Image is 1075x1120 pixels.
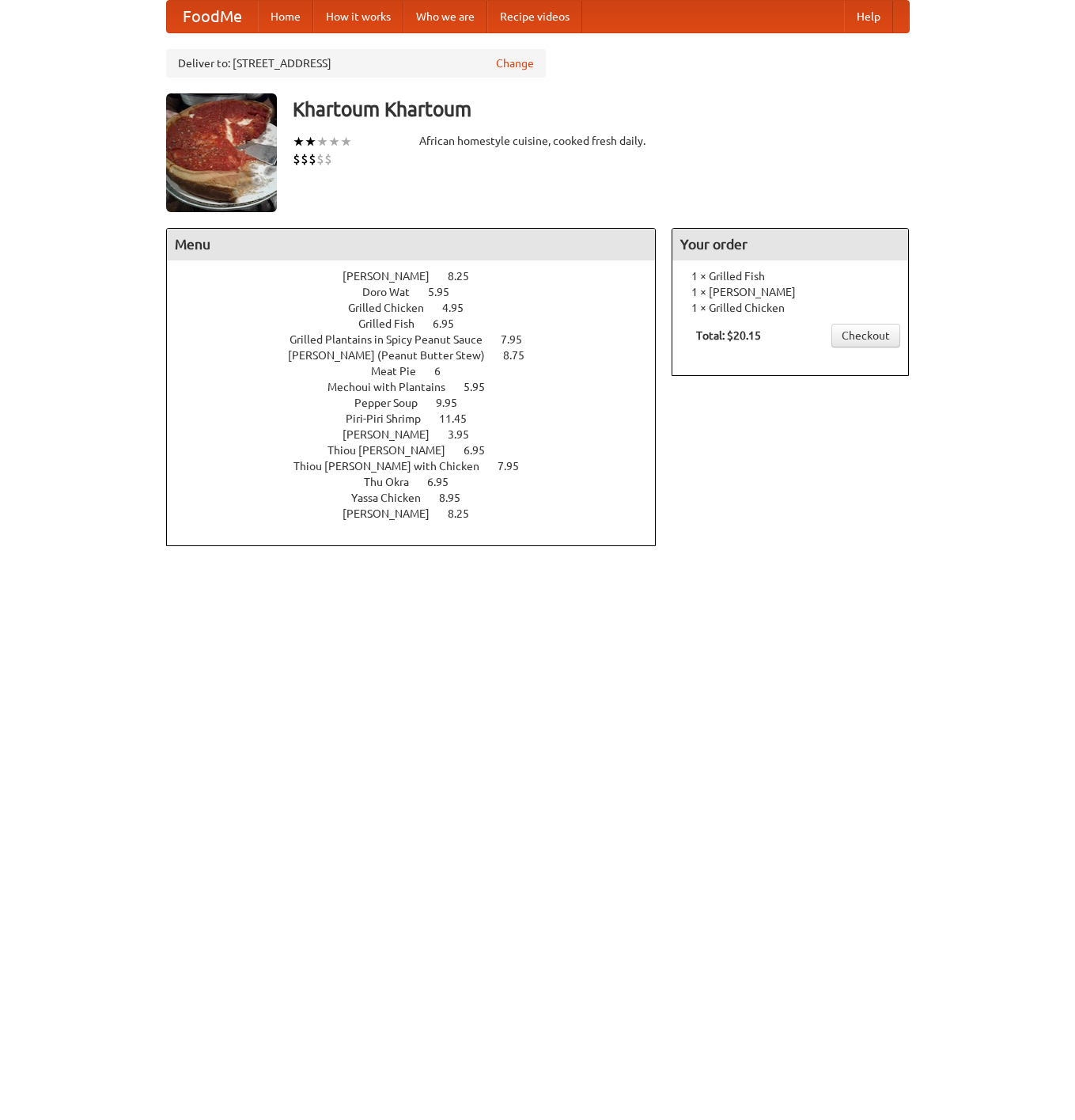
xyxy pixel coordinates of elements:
[166,93,277,212] img: angular.jpg
[316,150,324,168] li: $
[354,397,433,409] span: Pepper Soup
[340,133,352,150] li: ★
[293,460,495,473] span: Thiou [PERSON_NAME] with Chicken
[293,460,548,473] a: Thiou [PERSON_NAME] with Chicken 7.95
[498,460,535,473] span: 7.95
[371,365,470,378] a: Meat Pie 6
[343,428,445,441] span: [PERSON_NAME]
[464,381,501,393] span: 5.95
[358,317,483,330] a: Grilled Fish 6.95
[328,133,340,150] li: ★
[316,133,328,150] li: ★
[343,428,498,441] a: [PERSON_NAME] 3.95
[293,93,910,125] h3: Khartoum Khartoum
[464,444,501,457] span: 6.95
[672,229,908,260] h4: Your order
[343,507,498,520] a: [PERSON_NAME] 8.25
[362,286,426,298] span: Doro Wat
[290,333,551,346] a: Grilled Plantains in Spicy Peanut Sauce 7.95
[364,476,478,488] a: Thu Okra 6.95
[167,1,258,32] a: FoodMe
[419,133,657,149] div: African homestyle cuisine, cooked fresh daily.
[166,49,546,78] div: Deliver to: [STREET_ADDRESS]
[327,444,514,457] a: Thiou [PERSON_NAME] 6.95
[501,333,538,346] span: 7.95
[680,284,900,300] li: 1 × [PERSON_NAME]
[288,349,554,362] a: [PERSON_NAME] (Peanut Butter Stew) 8.75
[167,229,656,260] h4: Menu
[371,365,432,378] span: Meat Pie
[487,1,582,32] a: Recipe videos
[448,270,485,283] span: 8.25
[313,1,403,32] a: How it works
[305,133,316,150] li: ★
[354,397,486,409] a: Pepper Soup 9.95
[343,270,498,283] a: [PERSON_NAME] 8.25
[680,268,900,284] li: 1 × Grilled Fish
[308,150,316,168] li: $
[293,150,301,168] li: $
[503,349,540,362] span: 8.75
[301,150,308,168] li: $
[324,150,332,168] li: $
[327,444,461,457] span: Thiou [PERSON_NAME]
[362,286,479,298] a: Doro Wat 5.95
[351,492,490,504] a: Yassa Chicken 8.95
[433,317,470,330] span: 6.95
[327,381,514,393] a: Mechoui with Plantains 5.95
[348,302,493,314] a: Grilled Chicken 4.95
[496,55,534,71] a: Change
[288,349,501,362] span: [PERSON_NAME] (Peanut Butter Stew)
[696,329,761,342] b: Total: $20.15
[448,428,485,441] span: 3.95
[434,365,456,378] span: 6
[844,1,893,32] a: Help
[258,1,313,32] a: Home
[439,492,476,504] span: 8.95
[293,133,305,150] li: ★
[442,302,479,314] span: 4.95
[439,412,483,425] span: 11.45
[448,507,485,520] span: 8.25
[427,476,464,488] span: 6.95
[831,324,900,347] a: Checkout
[343,507,445,520] span: [PERSON_NAME]
[428,286,465,298] span: 5.95
[343,270,445,283] span: [PERSON_NAME]
[436,397,473,409] span: 9.95
[290,333,498,346] span: Grilled Plantains in Spicy Peanut Sauce
[364,476,425,488] span: Thu Okra
[680,300,900,316] li: 1 × Grilled Chicken
[358,317,430,330] span: Grilled Fish
[351,492,437,504] span: Yassa Chicken
[346,412,496,425] a: Piri-Piri Shrimp 11.45
[348,302,440,314] span: Grilled Chicken
[403,1,487,32] a: Who we are
[327,381,461,393] span: Mechoui with Plantains
[346,412,437,425] span: Piri-Piri Shrimp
